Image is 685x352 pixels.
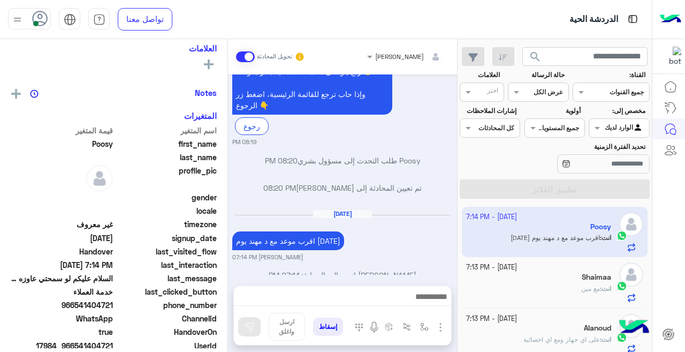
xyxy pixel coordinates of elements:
[11,246,113,257] span: Handover
[600,335,611,343] b: :
[232,155,453,166] p: Poosy طلب التحدث إلى مسؤول بشري
[11,273,113,284] span: السلام عليكم لو سمحتي عاوزه اقرب معاد عند دكتور مهند بس يا ريت ف الفتره المساءيه بعد ٨
[232,51,392,115] p: 7/10/2025, 8:19 PM
[602,335,611,343] span: انت
[115,152,217,163] span: last_name
[526,106,581,116] label: أولوية
[11,286,113,297] span: خدمة العملاء
[115,192,217,203] span: gender
[115,299,217,311] span: phone_number
[590,106,645,116] label: مخصص إلى:
[115,313,217,324] span: ChannelId
[115,340,217,351] span: UserId
[602,284,611,293] span: انت
[115,233,217,244] span: signup_date
[11,89,21,99] img: add
[581,284,600,293] span: مع مين
[526,142,645,152] label: تحديد الفترة الزمنية
[615,309,653,347] img: hulul-logo.png
[616,281,627,291] img: WhatsApp
[11,219,113,230] span: غير معروف
[313,318,343,336] button: إسقاط
[616,332,627,343] img: WhatsApp
[269,313,305,341] button: ارسل واغلق
[232,269,453,281] p: [PERSON_NAME] انضم إلى المحادثة
[184,111,217,121] h6: المتغيرات
[64,13,76,26] img: tab
[232,253,303,261] small: [PERSON_NAME] 07:14 PM
[88,8,110,31] a: tab
[660,8,681,31] img: Logo
[385,323,393,331] img: create order
[265,156,298,165] span: 08:20 PM
[11,313,113,324] span: 2
[93,13,105,26] img: tab
[522,47,549,70] button: search
[600,284,611,293] b: :
[11,259,113,271] span: 2025-10-08T16:14:35.255Z
[115,205,217,216] span: locale
[232,182,453,193] p: تم تعيين المحادثة إلى [PERSON_NAME]
[11,299,113,311] span: 966541404721
[487,86,500,98] div: اختر
[398,318,416,336] button: Trigger scenario
[115,219,217,230] span: timezone
[584,324,611,333] h5: Alanoud
[115,165,217,190] span: profile_pic
[313,210,372,218] h6: [DATE]
[269,271,300,280] span: 07:14 PM
[30,89,39,98] img: notes
[461,70,500,80] label: العلامات
[11,326,113,338] span: true
[434,321,447,334] img: send attachment
[235,117,269,135] div: رجوع
[466,263,517,273] small: [DATE] - 7:13 PM
[115,286,217,297] span: last_clicked_button
[115,259,217,271] span: last_interaction
[86,165,113,192] img: defaultAdmin.png
[11,13,24,26] img: profile
[582,273,611,282] h5: Shaimaa
[115,326,217,338] span: HandoverOn
[115,246,217,257] span: last_visited_flow
[115,273,217,284] span: last_message
[232,231,344,250] p: 8/10/2025, 7:14 PM
[574,70,646,80] label: القناة:
[11,205,113,216] span: null
[11,138,113,149] span: Poosy
[461,106,516,116] label: إشارات الملاحظات
[11,192,113,203] span: null
[626,12,640,26] img: tab
[569,12,618,27] p: الدردشة الحية
[420,323,429,331] img: select flow
[11,340,113,351] span: 17984_966541404721
[368,321,380,334] img: send voice note
[375,53,424,61] span: [PERSON_NAME]
[257,53,292,61] small: تحويل المحادثة
[523,335,600,343] span: على اي جهاز ومع اي اخصائية
[466,314,517,324] small: [DATE] - 7:13 PM
[115,125,217,136] span: اسم المتغير
[115,138,217,149] span: first_name
[11,43,217,53] h6: العلامات
[460,179,650,199] button: تطبيق الفلاتر
[232,138,256,146] small: 08:19 PM
[355,323,363,332] img: make a call
[263,183,296,192] span: 08:20 PM
[11,233,113,244] span: 2025-10-07T17:19:38.709Z
[118,8,172,31] a: تواصل معنا
[529,50,542,63] span: search
[416,318,433,336] button: select flow
[402,323,411,331] img: Trigger scenario
[195,88,217,98] h6: Notes
[380,318,398,336] button: create order
[509,70,565,80] label: حالة الرسالة
[662,47,681,66] img: 177882628735456
[619,263,643,287] img: defaultAdmin.png
[244,321,255,332] img: send message
[11,125,113,136] span: قيمة المتغير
